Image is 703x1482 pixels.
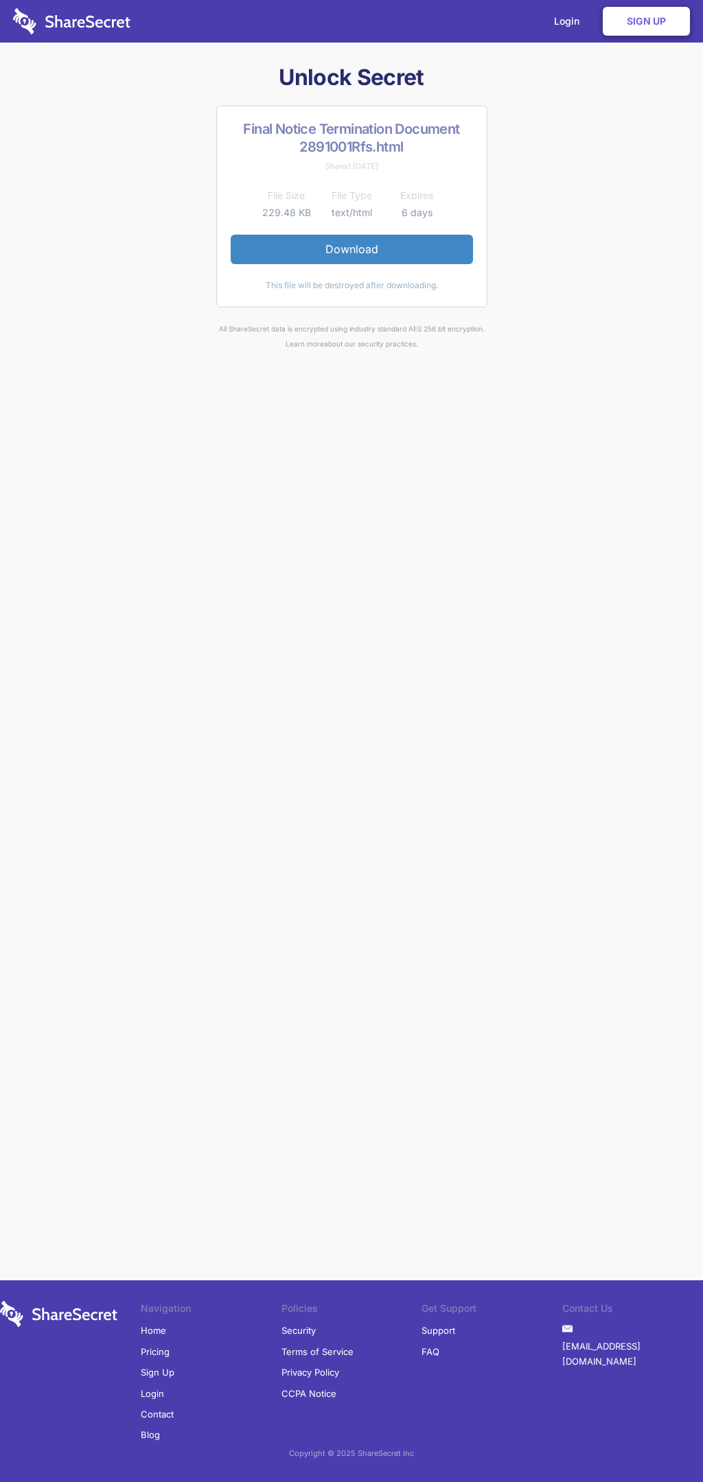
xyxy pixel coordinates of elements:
[231,278,473,293] div: This file will be destroyed after downloading.
[141,1404,174,1424] a: Contact
[231,235,473,263] a: Download
[422,1320,455,1341] a: Support
[281,1320,316,1341] a: Security
[286,340,324,348] a: Learn more
[281,1383,336,1404] a: CCPA Notice
[562,1336,703,1372] a: [EMAIL_ADDRESS][DOMAIN_NAME]
[141,1301,281,1320] li: Navigation
[141,1320,166,1341] a: Home
[384,204,450,221] td: 6 days
[281,1341,354,1362] a: Terms of Service
[141,1424,160,1445] a: Blog
[231,120,473,156] h2: Final Notice Termination Document 2891001Rfs.html
[141,1383,164,1404] a: Login
[319,204,384,221] td: text/html
[562,1301,703,1320] li: Contact Us
[281,1362,339,1383] a: Privacy Policy
[141,1362,174,1383] a: Sign Up
[603,7,690,36] a: Sign Up
[422,1341,439,1362] a: FAQ
[384,187,450,204] th: Expires
[422,1301,562,1320] li: Get Support
[13,8,130,34] img: logo-wordmark-white-trans-d4663122ce5f474addd5e946df7df03e33cb6a1c49d2221995e7729f52c070b2.svg
[319,187,384,204] th: File Type
[254,187,319,204] th: File Size
[141,1341,170,1362] a: Pricing
[281,1301,422,1320] li: Policies
[254,204,319,221] td: 229.48 KB
[231,158,473,174] div: Shared [DATE]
